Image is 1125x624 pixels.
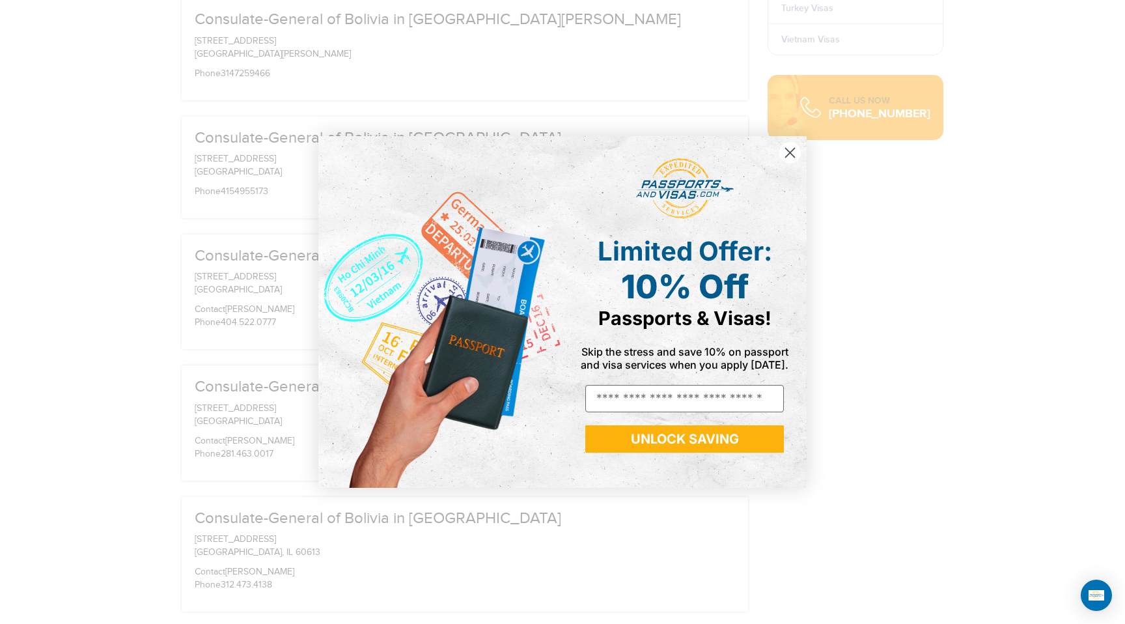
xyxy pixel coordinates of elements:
[598,307,771,330] span: Passports & Visas!
[598,235,772,267] span: Limited Offer:
[621,267,749,306] span: 10% Off
[585,425,784,453] button: UNLOCK SAVING
[779,141,801,164] button: Close dialog
[318,136,562,488] img: de9cda0d-0715-46ca-9a25-073762a91ba7.png
[581,345,788,371] span: Skip the stress and save 10% on passport and visa services when you apply [DATE].
[636,158,734,220] img: passports and visas
[1081,580,1112,611] div: Open Intercom Messenger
